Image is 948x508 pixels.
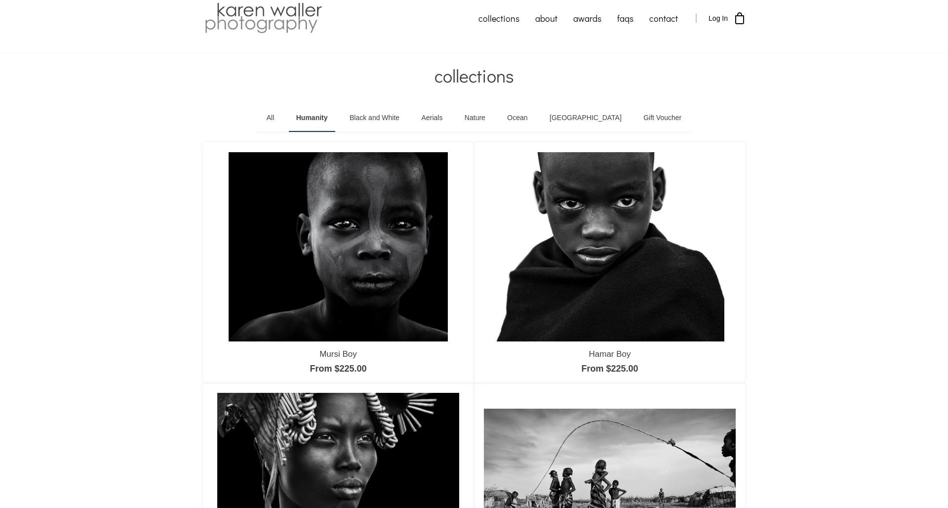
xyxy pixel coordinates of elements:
[609,6,641,31] a: faqs
[542,104,629,132] a: [GEOGRAPHIC_DATA]
[310,364,366,374] a: From $225.00
[581,364,638,374] a: From $225.00
[589,349,631,359] a: Hamar Boy
[229,152,447,341] img: Mursi Boy
[641,6,686,31] a: contact
[457,104,493,132] a: Nature
[527,6,565,31] a: about
[259,104,282,132] a: All
[565,6,609,31] a: awards
[434,64,514,87] span: collections
[709,14,728,22] span: Log In
[636,104,689,132] a: Gift Voucher
[319,349,357,359] a: Mursi Boy
[495,152,724,341] img: Hamar Boy
[500,104,535,132] a: Ocean
[342,104,407,132] a: Black and White
[202,1,324,36] img: Karen Waller Photography
[471,6,527,31] a: collections
[289,104,335,132] a: Humanity
[414,104,450,132] a: Aerials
